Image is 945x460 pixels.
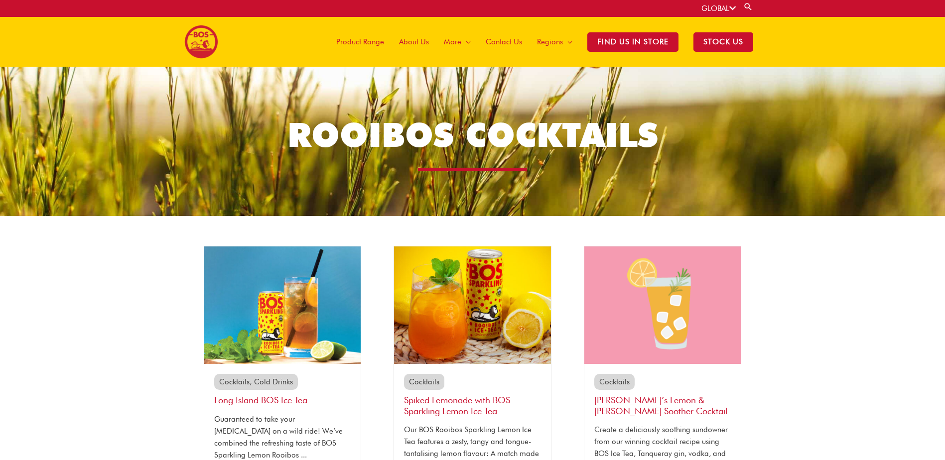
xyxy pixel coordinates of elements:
[686,17,761,67] a: STOCK US
[436,17,478,67] a: More
[219,377,250,386] a: Cocktails
[580,17,686,67] a: Find Us in Store
[336,27,384,57] span: Product Range
[254,377,293,386] a: Cold Drinks
[486,27,522,57] span: Contact Us
[329,17,392,67] a: Product Range
[537,27,563,57] span: Regions
[478,17,530,67] a: Contact Us
[444,27,461,57] span: More
[599,377,630,386] a: Cocktails
[404,395,510,416] a: Spiked Lemonade with BOS Sparkling Lemon Ice Tea
[594,395,727,416] a: [PERSON_NAME]’s Lemon & [PERSON_NAME] Soother Cocktail
[587,32,678,52] span: Find Us in Store
[701,4,736,13] a: GLOBAL
[214,395,307,405] a: Long Island BOS Ice Tea
[693,32,753,52] span: STOCK US
[321,17,761,67] nav: Site Navigation
[399,27,429,57] span: About Us
[743,2,753,11] a: Search button
[199,112,746,158] h1: Rooibos Cocktails
[409,377,439,386] a: Cocktails
[392,17,436,67] a: About Us
[530,17,580,67] a: Regions
[184,25,218,59] img: BOS logo finals-200px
